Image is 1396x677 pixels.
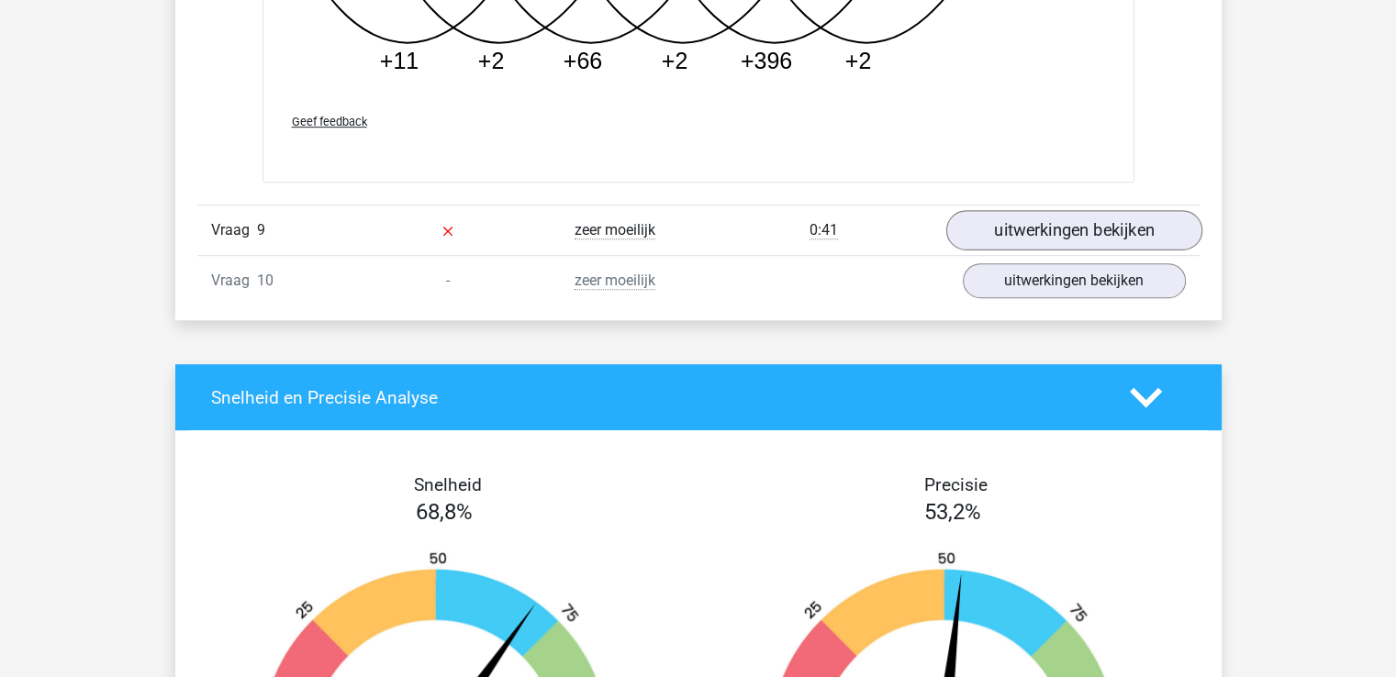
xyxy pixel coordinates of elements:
[563,48,601,73] tspan: +66
[379,48,418,73] tspan: +11
[575,272,655,290] span: zeer moeilijk
[211,387,1102,408] h4: Snelheid en Precisie Analyse
[720,474,1193,495] h4: Precisie
[364,270,531,292] div: -
[477,48,504,73] tspan: +2
[257,221,265,239] span: 9
[292,115,367,128] span: Geef feedback
[810,221,838,239] span: 0:41
[575,221,655,239] span: zeer moeilijk
[740,48,791,73] tspan: +396
[963,263,1186,298] a: uitwerkingen bekijken
[661,48,687,73] tspan: +2
[211,270,257,292] span: Vraag
[211,474,685,495] h4: Snelheid
[945,210,1201,250] a: uitwerkingen bekijken
[211,219,257,241] span: Vraag
[844,48,871,73] tspan: +2
[924,499,981,525] span: 53,2%
[257,272,274,289] span: 10
[416,499,473,525] span: 68,8%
